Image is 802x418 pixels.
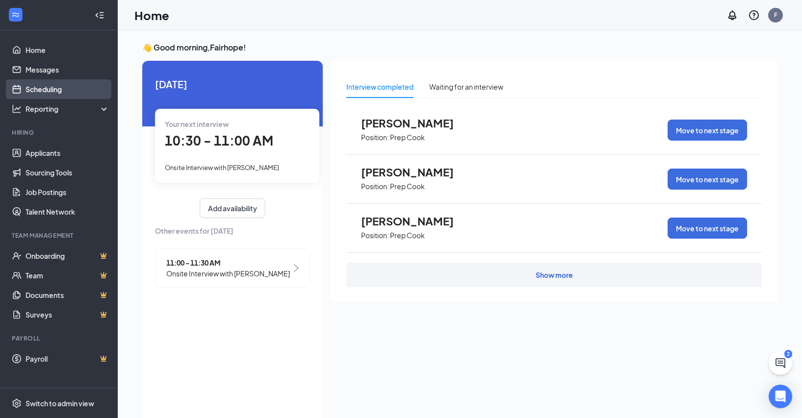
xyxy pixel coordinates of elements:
[26,398,94,408] div: Switch to admin view
[155,76,310,92] span: [DATE]
[12,231,107,240] div: Team Management
[775,357,786,369] svg: ChatActive
[12,398,22,408] svg: Settings
[429,81,503,92] div: Waiting for an interview
[361,166,469,178] span: [PERSON_NAME]
[26,60,109,79] a: Messages
[26,40,109,60] a: Home
[361,117,469,129] span: [PERSON_NAME]
[165,164,279,172] span: Onsite Interview with [PERSON_NAME]
[784,350,792,358] div: 2
[390,231,425,240] p: Prep Cook
[26,104,110,114] div: Reporting
[11,10,21,20] svg: WorkstreamLogo
[769,351,792,375] button: ChatActive
[26,143,109,163] a: Applicants
[536,270,573,280] div: Show more
[142,42,777,53] h3: 👋 Good morning, Fairhope !
[361,133,389,142] p: Position:
[26,182,109,202] a: Job Postings
[26,202,109,221] a: Talent Network
[26,266,109,285] a: TeamCrown
[748,9,760,21] svg: QuestionInfo
[165,132,273,148] span: 10:30 - 11:00 AM
[390,133,425,142] p: Prep Cook
[26,79,109,99] a: Scheduling
[155,225,310,236] span: Other events for [DATE]
[26,305,109,324] a: SurveysCrown
[668,218,747,239] button: Move to next stage
[12,334,107,343] div: Payroll
[726,9,738,21] svg: Notifications
[361,215,469,227] span: [PERSON_NAME]
[165,120,229,128] span: Your next interview
[134,7,169,24] h1: Home
[361,231,389,240] p: Position:
[200,198,265,218] button: Add availability
[26,246,109,266] a: OnboardingCrown
[26,285,109,305] a: DocumentsCrown
[346,81,414,92] div: Interview completed
[95,10,104,20] svg: Collapse
[668,169,747,190] button: Move to next stage
[12,104,22,114] svg: Analysis
[774,11,777,19] div: F
[390,182,425,191] p: Prep Cook
[769,385,792,408] div: Open Intercom Messenger
[668,120,747,141] button: Move to next stage
[12,128,107,137] div: Hiring
[166,268,290,279] span: Onsite Interview with [PERSON_NAME]
[166,257,290,268] span: 11:00 - 11:30 AM
[361,182,389,191] p: Position:
[26,163,109,182] a: Sourcing Tools
[26,349,109,369] a: PayrollCrown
